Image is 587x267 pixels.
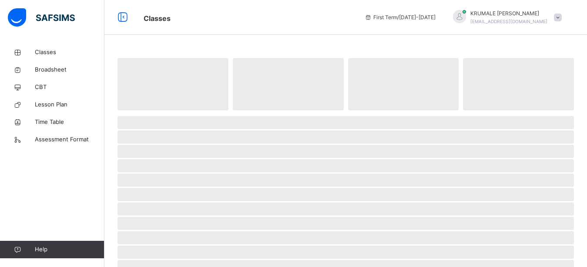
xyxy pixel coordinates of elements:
[35,135,104,144] span: Assessment Format
[144,14,171,23] span: Classes
[117,202,574,216] span: ‌
[463,58,574,110] span: ‌
[117,145,574,158] span: ‌
[35,118,104,127] span: Time Table
[35,100,104,109] span: Lesson Plan
[35,83,104,92] span: CBT
[117,231,574,244] span: ‌
[117,116,574,129] span: ‌
[117,130,574,144] span: ‌
[117,188,574,201] span: ‌
[233,58,344,110] span: ‌
[117,58,228,110] span: ‌
[117,217,574,230] span: ‌
[35,48,104,57] span: Classes
[470,10,547,17] span: KRUMALE [PERSON_NAME]
[117,246,574,259] span: ‌
[8,8,75,27] img: safsims
[35,65,104,74] span: Broadsheet
[117,159,574,172] span: ‌
[117,174,574,187] span: ‌
[365,14,436,21] span: session/term information
[348,58,459,110] span: ‌
[444,10,566,25] div: KRUMALEFELIX
[35,245,104,254] span: Help
[470,19,547,24] span: [EMAIL_ADDRESS][DOMAIN_NAME]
